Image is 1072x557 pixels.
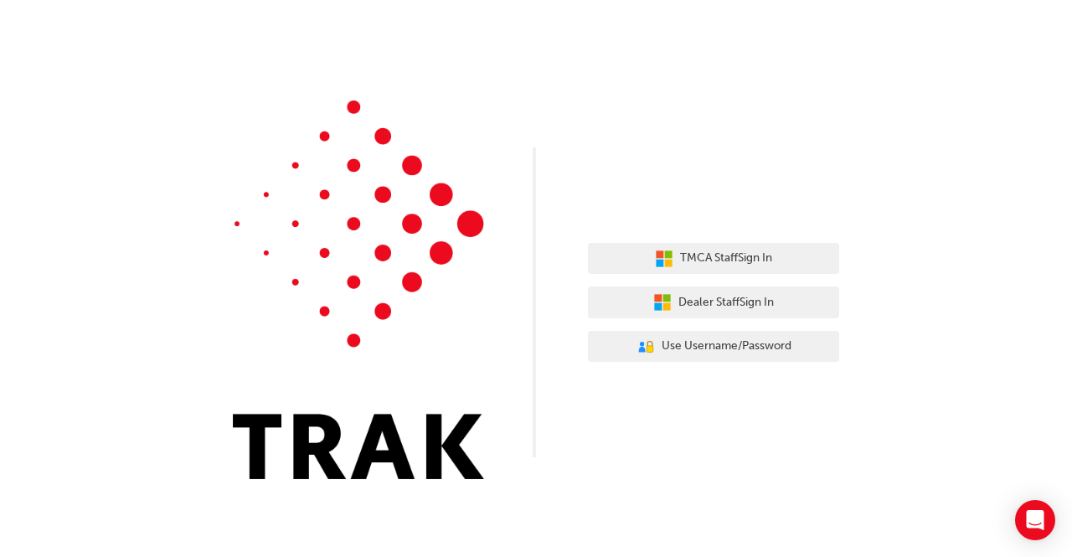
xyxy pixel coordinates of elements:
button: Dealer StaffSign In [588,286,839,318]
button: TMCA StaffSign In [588,243,839,275]
span: TMCA Staff Sign In [680,249,772,268]
div: Open Intercom Messenger [1015,500,1055,540]
button: Use Username/Password [588,331,839,363]
span: Use Username/Password [662,337,791,356]
span: Dealer Staff Sign In [678,293,774,312]
img: Trak [233,101,484,479]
